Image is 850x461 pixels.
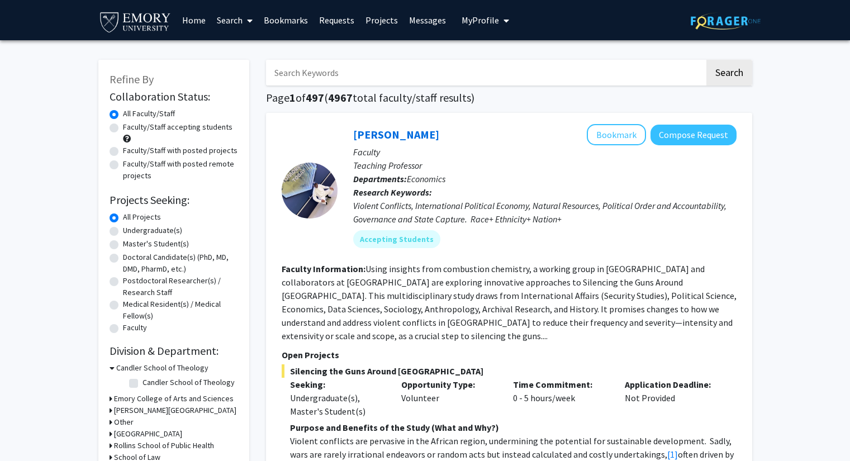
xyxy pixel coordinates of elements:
[353,199,737,226] div: Violent Conflicts, International Political Economy, Natural Resources, Political Order and Accoun...
[266,60,705,85] input: Search Keywords
[353,230,440,248] mat-chip: Accepting Students
[353,159,737,172] p: Teaching Professor
[328,91,353,104] span: 4967
[123,298,238,322] label: Medical Resident(s) / Medical Fellow(s)
[282,364,737,378] span: Silencing the Guns Around [GEOGRAPHIC_DATA]
[116,362,208,374] h3: Candler School of Theology
[211,1,258,40] a: Search
[314,1,360,40] a: Requests
[123,211,161,223] label: All Projects
[114,428,182,440] h3: [GEOGRAPHIC_DATA]
[282,263,737,341] fg-read-more: Using insights from combustion chemistry, a working group in [GEOGRAPHIC_DATA] and collaborators ...
[143,377,235,388] label: Candler School of Theology
[123,225,182,236] label: Undergraduate(s)
[407,173,445,184] span: Economics
[123,121,232,133] label: Faculty/Staff accepting students
[8,411,48,453] iframe: Chat
[587,124,646,145] button: Add Melvin Ayogu to Bookmarks
[505,378,616,418] div: 0 - 5 hours/week
[306,91,324,104] span: 497
[123,238,189,250] label: Master's Student(s)
[177,1,211,40] a: Home
[110,193,238,207] h2: Projects Seeking:
[393,378,505,418] div: Volunteer
[282,348,737,362] p: Open Projects
[353,187,432,198] b: Research Keywords:
[289,91,296,104] span: 1
[98,9,173,34] img: Emory University Logo
[360,1,403,40] a: Projects
[667,449,678,460] a: [1]
[110,72,154,86] span: Refine By
[353,145,737,159] p: Faculty
[123,108,175,120] label: All Faculty/Staff
[266,91,752,104] h1: Page of ( total faculty/staff results)
[282,263,365,274] b: Faculty Information:
[290,391,385,418] div: Undergraduate(s), Master's Student(s)
[462,15,499,26] span: My Profile
[123,145,238,156] label: Faculty/Staff with posted projects
[123,251,238,275] label: Doctoral Candidate(s) (PhD, MD, DMD, PharmD, etc.)
[123,322,147,334] label: Faculty
[123,158,238,182] label: Faculty/Staff with posted remote projects
[650,125,737,145] button: Compose Request to Melvin Ayogu
[513,378,608,391] p: Time Commitment:
[401,378,496,391] p: Opportunity Type:
[625,378,720,391] p: Application Deadline:
[110,90,238,103] h2: Collaboration Status:
[706,60,752,85] button: Search
[403,1,452,40] a: Messages
[353,127,439,141] a: [PERSON_NAME]
[114,393,234,405] h3: Emory College of Arts and Sciences
[114,440,214,452] h3: Rollins School of Public Health
[616,378,728,418] div: Not Provided
[110,344,238,358] h2: Division & Department:
[290,378,385,391] p: Seeking:
[123,275,238,298] label: Postdoctoral Researcher(s) / Research Staff
[290,422,499,433] strong: Purpose and Benefits of the Study (What and Why?)
[353,173,407,184] b: Departments:
[114,405,236,416] h3: [PERSON_NAME][GEOGRAPHIC_DATA]
[258,1,314,40] a: Bookmarks
[114,416,134,428] h3: Other
[691,12,761,30] img: ForagerOne Logo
